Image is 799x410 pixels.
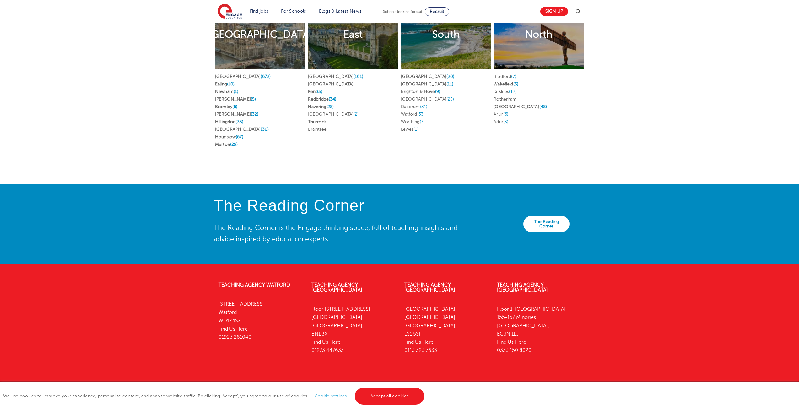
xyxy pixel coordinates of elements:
[234,89,238,94] span: (1)
[523,216,570,232] a: The Reading Corner
[494,118,584,126] li: Adur
[236,134,243,139] span: (67)
[214,197,462,214] h4: The Reading Corner
[315,394,347,398] a: Cookie settings
[494,88,584,96] li: Kirklees
[329,97,337,101] span: (34)
[446,82,454,86] span: (11)
[355,388,424,405] a: Accept all cookies
[215,112,258,117] a: [PERSON_NAME](32)
[311,282,362,293] a: Teaching Agency [GEOGRAPHIC_DATA]
[343,28,363,41] h2: East
[317,89,322,94] span: (3)
[311,305,395,355] p: Floor [STREET_ADDRESS] [GEOGRAPHIC_DATA] [GEOGRAPHIC_DATA], BN1 3XF 01273 447633
[308,97,337,101] a: Redbridge(34)
[494,104,547,109] a: [GEOGRAPHIC_DATA](48)
[227,82,235,86] span: (10)
[215,134,243,139] a: Hounslow(67)
[308,111,398,118] li: [GEOGRAPHIC_DATA]
[401,111,491,118] li: Watford
[413,127,418,132] span: (1)
[404,282,455,293] a: Teaching Agency [GEOGRAPHIC_DATA]
[446,97,454,101] span: (25)
[446,74,455,79] span: (20)
[261,127,269,132] span: (30)
[281,9,306,14] a: For Schools
[214,222,462,245] p: The Reading Corner is the Engage thinking space, full of teaching insights and advice inspired by...
[401,126,491,133] li: Lewes
[232,104,237,109] span: (6)
[525,28,553,41] h2: North
[513,82,518,86] span: (5)
[425,7,449,16] a: Recruit
[3,394,426,398] span: We use cookies to improve your experience, personalise content, and analyse website traffic. By c...
[494,111,584,118] li: Arun
[219,300,302,341] p: [STREET_ADDRESS] Watford, WD17 1SZ 01923 281040
[354,112,359,117] span: (2)
[494,73,584,80] li: Bradford
[420,104,428,109] span: (31)
[497,305,580,355] p: Floor 1, [GEOGRAPHIC_DATA] 155-157 Minories [GEOGRAPHIC_DATA], EC3N 1LJ 0333 150 8020
[401,74,455,79] a: [GEOGRAPHIC_DATA](20)
[251,97,256,101] span: (5)
[509,89,516,94] span: (12)
[261,74,271,79] span: (672)
[308,89,322,94] a: Kent(3)
[401,89,440,94] a: Brighton & Hove(9)
[383,9,424,14] span: Schools looking for staff
[401,96,491,103] li: [GEOGRAPHIC_DATA]
[401,118,491,126] li: Worthing
[215,74,271,79] a: [GEOGRAPHIC_DATA](672)
[215,104,237,109] a: Bromley(6)
[308,126,398,133] li: Braintree
[494,82,518,86] a: Wakefield(5)
[235,119,243,124] span: (35)
[435,89,440,94] span: (9)
[539,104,547,109] span: (48)
[404,339,434,345] a: Find Us Here
[219,282,290,288] a: Teaching Agency Watford
[420,119,425,124] span: (3)
[540,7,568,16] a: Sign up
[503,112,508,117] span: (6)
[215,127,269,132] a: [GEOGRAPHIC_DATA](30)
[503,119,508,124] span: (3)
[308,104,334,109] a: Havering(28)
[417,112,425,117] span: (33)
[308,74,363,79] a: [GEOGRAPHIC_DATA](161)
[215,142,238,147] a: Merton(29)
[208,28,312,41] h2: [GEOGRAPHIC_DATA]
[215,89,238,94] a: Newham(1)
[308,119,327,124] a: Thurrock
[404,305,488,355] p: [GEOGRAPHIC_DATA], [GEOGRAPHIC_DATA] [GEOGRAPHIC_DATA], LS1 5SH 0113 323 7633
[432,28,460,41] h2: South
[251,112,259,117] span: (32)
[319,9,362,14] a: Blogs & Latest News
[497,282,548,293] a: Teaching Agency [GEOGRAPHIC_DATA]
[497,339,526,345] a: Find Us Here
[311,339,341,345] a: Find Us Here
[215,82,235,86] a: Ealing(10)
[215,119,243,124] a: Hillingdon(35)
[401,103,491,111] li: Dacorum
[430,9,444,14] span: Recruit
[494,96,584,103] li: Rotherham
[326,104,334,109] span: (28)
[308,82,354,86] a: [GEOGRAPHIC_DATA]
[354,74,363,79] span: (161)
[219,326,248,332] a: Find Us Here
[215,97,256,101] a: [PERSON_NAME](5)
[218,4,242,19] img: Engage Education
[511,74,516,79] span: (7)
[230,142,238,147] span: (29)
[250,9,268,14] a: Find jobs
[401,82,454,86] a: [GEOGRAPHIC_DATA](11)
